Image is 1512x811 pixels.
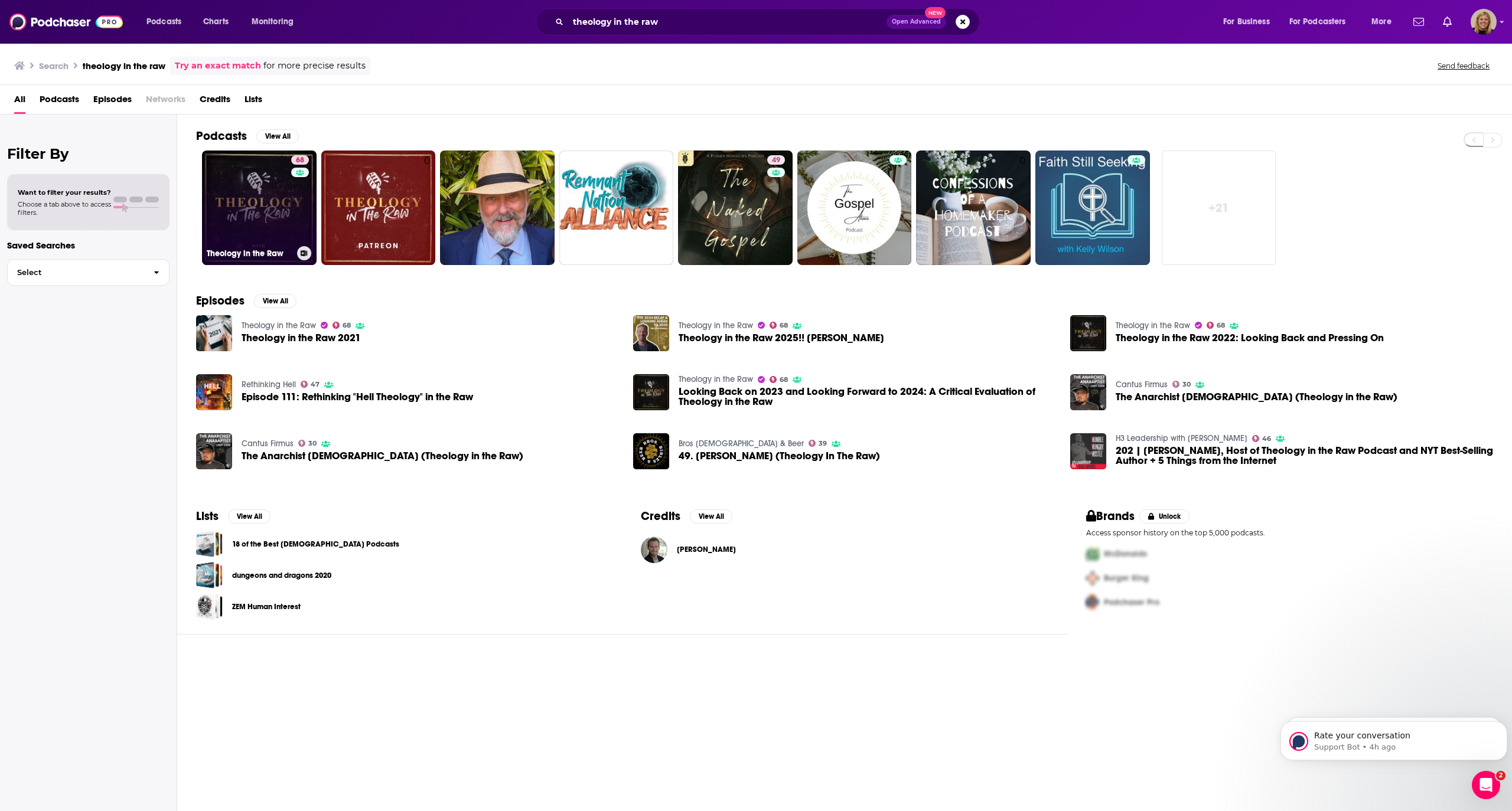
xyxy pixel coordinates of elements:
[679,451,880,461] span: 49. [PERSON_NAME] (Theology In The Raw)
[242,333,361,343] a: Theology in the Raw 2021
[7,240,170,251] p: Saved Searches
[333,322,351,329] a: 68
[1262,436,1271,442] span: 46
[9,11,123,33] a: Podchaser - Follow, Share and Rate Podcasts
[1104,549,1147,559] span: McDonalds
[308,441,317,446] span: 30
[641,531,1048,568] button: Dr. Preston SprinkleDr. Preston Sprinkle
[1289,14,1346,30] span: For Podcasters
[321,151,436,265] a: 0
[1070,374,1106,410] a: The Anarchist Anabaptist (Theology in the Raw)
[887,15,946,29] button: Open AdvancedNew
[40,90,79,114] a: Podcasts
[1471,9,1497,35] img: User Profile
[83,60,165,71] h3: theology in the raw
[245,90,262,114] span: Lists
[1019,155,1026,260] div: 0
[196,293,245,308] h2: Episodes
[93,90,132,114] a: Episodes
[679,321,753,331] a: Theology in the Raw
[196,315,232,351] img: Theology in the Raw 2021
[301,381,320,388] a: 47
[1162,151,1276,265] a: +21
[252,14,294,30] span: Monitoring
[196,593,223,620] span: ZEM Human Interest
[1116,446,1493,466] span: 202 | [PERSON_NAME], Host of Theology in the Raw Podcast and NYT Best-Selling Author + 5 Things f...
[1172,381,1191,388] a: 30
[39,60,69,71] h3: Search
[1282,12,1363,31] button: open menu
[196,129,247,143] h2: Podcasts
[679,374,753,384] a: Theology in the Raw
[196,531,223,557] a: 18 of the Best Christian Podcasts
[1116,333,1384,343] a: Theology in the Raw 2022: Looking Back and Pressing On
[1252,435,1272,442] a: 46
[424,155,431,260] div: 0
[138,12,197,31] button: open menu
[1086,509,1135,524] h2: Brands
[819,441,827,446] span: 39
[633,374,669,410] a: Looking Back on 2023 and Looking Forward to 2024: A Critical Evaluation of Theology in the Raw
[1472,771,1500,799] iframe: Intercom live chat
[677,545,736,554] a: Dr. Preston Sprinkle
[1363,12,1406,31] button: open menu
[679,387,1056,407] span: Looking Back on 2023 and Looking Forward to 2024: A Critical Evaluation of Theology in the Raw
[568,12,887,31] input: Search podcasts, credits, & more...
[1081,566,1104,590] img: Second Pro Logo
[925,7,946,18] span: New
[14,90,25,114] a: All
[196,433,232,469] a: The Anarchist Anabaptist (Theology in the Raw)
[242,392,473,402] a: Episode 111: Rethinking "Hell Theology" in the Raw
[770,322,788,329] a: 68
[202,151,317,265] a: 68Theology in the Raw
[641,509,732,524] a: CreditsView All
[254,294,296,308] button: View All
[1081,542,1104,566] img: First Pro Logo
[1223,14,1270,30] span: For Business
[772,155,780,166] span: 49
[228,509,271,524] button: View All
[18,200,111,217] span: Choose a tab above to access filters.
[232,538,399,551] a: 18 of the Best [DEMOGRAPHIC_DATA] Podcasts
[547,8,991,35] div: Search podcasts, credits, & more...
[232,600,301,613] a: ZEM Human Interest
[916,151,1031,265] a: 0
[242,380,296,390] a: Rethinking Hell
[196,374,232,410] img: Episode 111: Rethinking "Hell Theology" in the Raw
[633,433,669,469] a: 49. Preston Sprinkle (Theology In The Raw)
[175,59,261,73] a: Try an exact match
[1496,771,1506,780] span: 2
[892,19,941,25] span: Open Advanced
[1438,12,1456,32] a: Show notifications dropdown
[679,451,880,461] a: 49. Preston Sprinkle (Theology In The Raw)
[1207,322,1226,329] a: 68
[195,12,236,31] a: Charts
[1081,590,1104,614] img: Third Pro Logo
[1104,573,1149,583] span: Burger King
[1409,12,1429,32] a: Show notifications dropdown
[1116,380,1168,390] a: Cantus Firmus
[311,382,320,387] span: 47
[1139,509,1190,524] button: Unlock
[679,439,804,449] a: Bros Bibles & Beer
[633,315,669,351] img: Theology in the Raw 2025!! Preston Sprinkle
[1116,321,1190,331] a: Theology in the Raw
[1070,315,1106,351] img: Theology in the Raw 2022: Looking Back and Pressing On
[146,90,185,114] span: Networks
[767,155,785,165] a: 49
[1116,433,1247,443] a: H3 Leadership with Brad Lomenick
[196,509,271,524] a: ListsView All
[678,151,793,265] a: 49
[200,90,230,114] span: Credits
